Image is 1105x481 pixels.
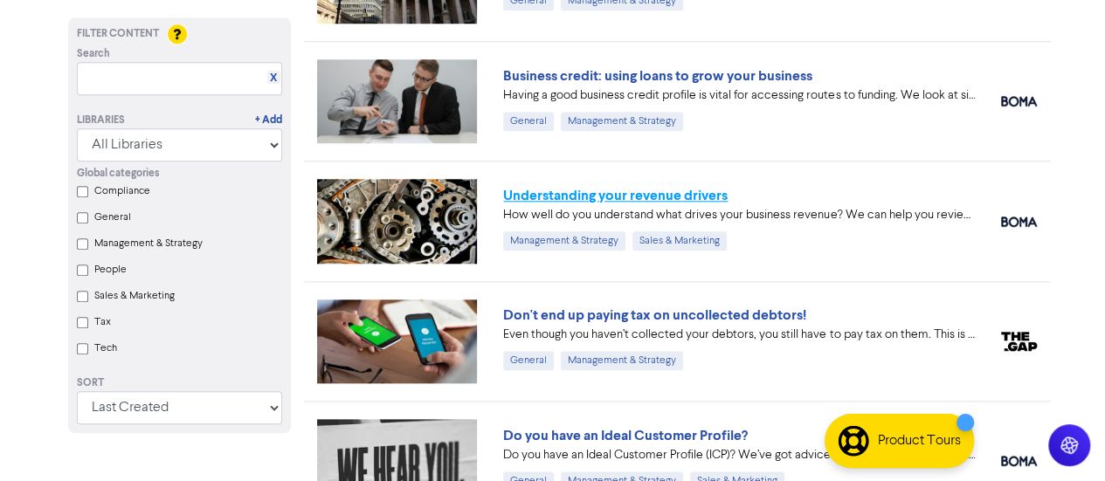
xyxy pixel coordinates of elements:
[94,314,111,330] label: Tax
[503,206,975,224] div: How well do you understand what drives your business revenue? We can help you review your numbers...
[1001,332,1037,351] img: thegap
[1001,456,1037,466] img: boma
[94,236,203,251] label: Management & Strategy
[503,306,806,324] a: Don't end up paying tax on uncollected debtors!
[503,112,554,131] div: General
[94,262,127,278] label: People
[94,183,150,199] label: Compliance
[503,326,975,344] div: Even though you haven’t collected your debtors, you still have to pay tax on them. This is becaus...
[503,67,812,85] a: Business credit: using loans to grow your business
[503,187,728,204] a: Understanding your revenue drivers
[77,26,282,42] div: Filter Content
[1001,216,1037,227] img: boma_accounting
[503,231,625,251] div: Management & Strategy
[77,166,282,182] div: Global categories
[255,113,282,128] a: + Add
[94,288,175,304] label: Sales & Marketing
[632,231,727,251] div: Sales & Marketing
[270,72,277,85] a: X
[77,113,125,128] div: Libraries
[94,340,117,356] label: Tech
[1018,397,1105,481] iframe: Chat Widget
[503,86,975,105] div: Having a good business credit profile is vital for accessing routes to funding. We look at six di...
[561,112,683,131] div: Management & Strategy
[561,351,683,370] div: Management & Strategy
[1001,96,1037,107] img: boma
[94,210,131,225] label: General
[77,46,110,62] span: Search
[77,375,282,391] div: Sort
[503,446,975,464] div: Do you have an Ideal Customer Profile (ICP)? We’ve got advice on five key elements to include in ...
[503,351,554,370] div: General
[503,427,748,444] a: Do you have an Ideal Customer Profile?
